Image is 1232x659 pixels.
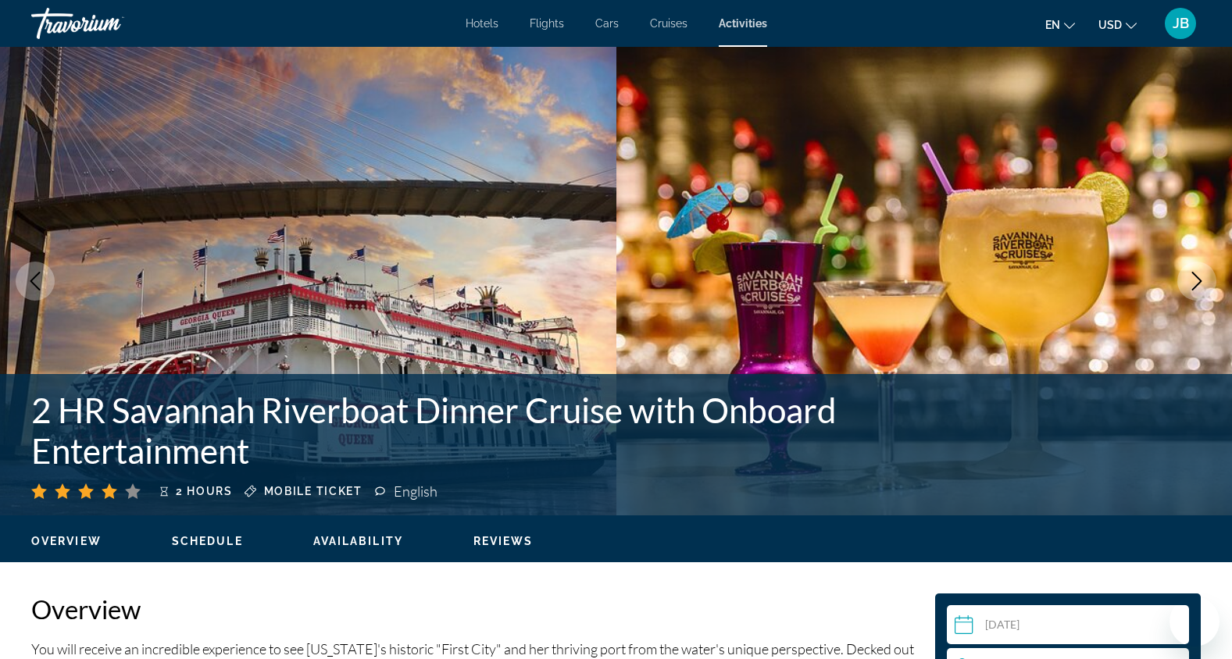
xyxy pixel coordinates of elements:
[264,485,362,497] span: Mobile ticket
[1173,16,1189,31] span: JB
[313,534,403,548] button: Availability
[1045,19,1060,31] span: en
[719,17,767,30] a: Activities
[31,390,951,471] h1: 2 HR Savannah Riverboat Dinner Cruise with Onboard Entertainment
[473,534,534,548] button: Reviews
[1098,19,1122,31] span: USD
[595,17,619,30] a: Cars
[1045,13,1075,36] button: Change language
[1098,13,1137,36] button: Change currency
[1177,262,1216,301] button: Next image
[313,535,403,547] span: Availability
[16,262,55,301] button: Previous image
[31,593,920,625] h2: Overview
[530,17,564,30] a: Flights
[1170,597,1220,647] iframe: Button to launch messaging window
[172,535,243,547] span: Schedule
[31,535,102,547] span: Overview
[466,17,498,30] a: Hotels
[394,483,441,500] div: English
[176,485,233,497] span: 2 hours
[1160,7,1201,40] button: User Menu
[31,534,102,548] button: Overview
[31,3,187,44] a: Travorium
[473,535,534,547] span: Reviews
[650,17,687,30] a: Cruises
[172,534,243,548] button: Schedule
